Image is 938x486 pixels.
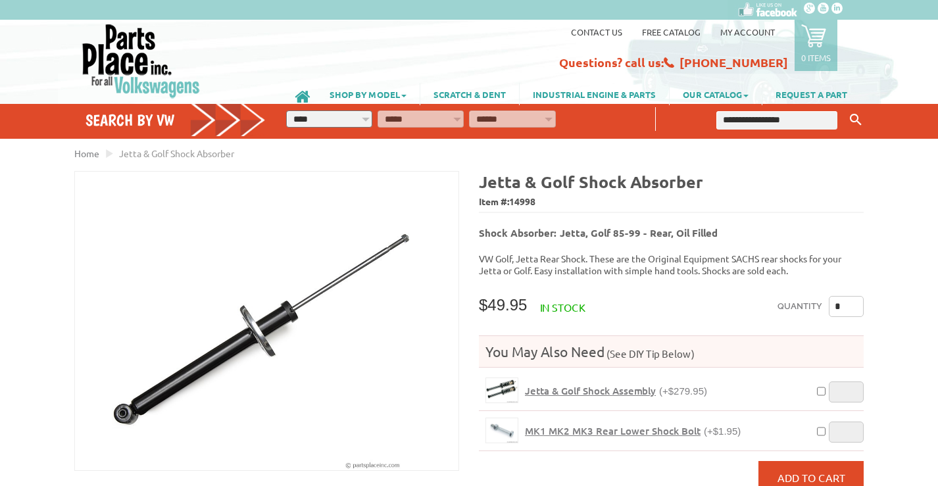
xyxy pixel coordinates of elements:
span: (+$279.95) [659,385,707,397]
a: REQUEST A PART [762,83,860,105]
img: Jetta & Golf Shock Assembly [486,378,518,402]
a: Free Catalog [642,26,701,37]
a: My Account [720,26,775,37]
b: Shock Absorber: Jetta, Golf 85-99 - Rear, Oil Filled [479,226,718,239]
a: SHOP BY MODEL [316,83,420,105]
span: Add to Cart [778,471,845,484]
span: Jetta & Golf Shock Absorber [119,147,234,159]
p: VW Golf, Jetta Rear Shock. These are the Original Equipment SACHS rear shocks for your Jetta or G... [479,253,864,276]
a: Jetta & Golf Shock Assembly(+$279.95) [525,385,707,397]
b: Jetta & Golf Shock Absorber [479,171,703,192]
span: Jetta & Golf Shock Assembly [525,384,656,397]
a: SCRATCH & DENT [420,83,519,105]
p: 0 items [801,52,831,63]
span: In stock [540,301,585,314]
img: MK1 MK2 MK3 Rear Lower Shock Bolt [486,418,518,443]
span: (+$1.95) [704,425,741,437]
a: Home [74,147,99,159]
img: Parts Place Inc! [81,23,201,99]
span: (See DIY Tip Below) [605,347,695,360]
a: Contact us [571,26,622,37]
a: OUR CATALOG [670,83,762,105]
h4: You May Also Need [479,343,864,360]
h4: Search by VW [86,110,266,130]
span: MK1 MK2 MK3 Rear Lower Shock Bolt [525,424,701,437]
span: $49.95 [479,296,527,314]
label: Quantity [778,296,822,317]
button: Keyword Search [846,109,866,131]
img: Jetta & Golf Shock Absorber [75,172,458,470]
a: INDUSTRIAL ENGINE & PARTS [520,83,669,105]
a: MK1 MK2 MK3 Rear Lower Shock Bolt(+$1.95) [525,425,741,437]
span: Item #: [479,193,864,212]
span: 14998 [509,195,535,207]
a: 0 items [795,20,837,71]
